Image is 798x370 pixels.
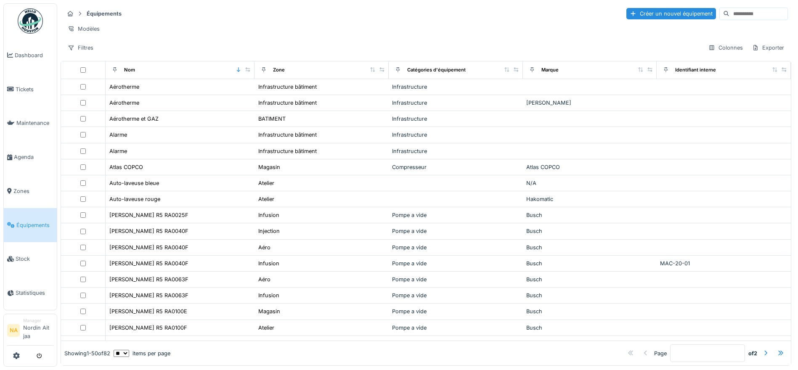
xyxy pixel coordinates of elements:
[109,227,188,235] div: [PERSON_NAME] R5 RA0040F
[64,23,103,35] div: Modèles
[654,349,667,357] div: Page
[258,131,317,139] div: Infrastructure bâtiment
[109,243,188,251] div: [PERSON_NAME] R5 RA0040F
[258,195,274,203] div: Atelier
[16,85,53,93] span: Tickets
[258,340,280,348] div: Magasin
[4,140,57,174] a: Agenda
[258,243,270,251] div: Aéro
[109,275,188,283] div: [PERSON_NAME] R5 RA0063F
[15,51,53,59] span: Dashboard
[526,259,654,267] div: Busch
[392,307,520,315] div: Pompe a vide
[392,243,520,251] div: Pompe a vide
[526,291,654,299] div: Busch
[109,307,187,315] div: [PERSON_NAME] R5 RA0100E
[392,99,520,107] div: Infrastructure
[258,179,274,187] div: Atelier
[541,66,559,74] div: Marque
[526,324,654,332] div: Busch
[392,131,520,139] div: Infrastructure
[392,259,520,267] div: Pompe a vide
[109,115,159,123] div: Aérotherme et GAZ
[392,291,520,299] div: Pompe a vide
[526,275,654,283] div: Busch
[258,83,317,91] div: Infrastructure bâtiment
[392,163,520,171] div: Compresseur
[273,66,285,74] div: Zone
[626,8,716,19] div: Créer un nouvel équipement
[13,187,53,195] span: Zones
[392,275,520,283] div: Pompe a vide
[526,227,654,235] div: Busch
[526,211,654,219] div: Busch
[16,119,53,127] span: Maintenance
[109,259,188,267] div: [PERSON_NAME] R5 RA0040F
[526,307,654,315] div: Busch
[109,340,187,348] div: [PERSON_NAME] R5 RA0100F
[23,317,53,324] div: Manager
[16,289,53,297] span: Statistiques
[392,115,520,123] div: Infrastructure
[392,211,520,219] div: Pompe a vide
[407,66,466,74] div: Catégories d'équipement
[4,174,57,208] a: Zones
[258,275,270,283] div: Aéro
[660,259,787,267] div: MAC-20-01
[526,99,654,107] div: [PERSON_NAME]
[64,42,97,54] div: Filtres
[258,259,279,267] div: Infusion
[258,147,317,155] div: Infrastructure bâtiment
[748,42,788,54] div: Exporter
[109,195,160,203] div: Auto-laveuse rouge
[392,83,520,91] div: Infrastructure
[258,99,317,107] div: Infrastructure bâtiment
[83,10,125,18] strong: Équipements
[109,324,187,332] div: [PERSON_NAME] R5 RA0100F
[109,291,188,299] div: [PERSON_NAME] R5 RA0063F
[526,340,654,348] div: Busch
[526,243,654,251] div: Busch
[392,324,520,332] div: Pompe a vide
[4,208,57,242] a: Équipements
[109,147,127,155] div: Alarme
[4,72,57,106] a: Tickets
[258,211,279,219] div: Infusion
[7,324,20,337] li: NA
[7,317,53,346] a: NA ManagerNordin Ait jaa
[4,276,57,310] a: Statistiques
[526,195,654,203] div: Hakomatic
[109,131,127,139] div: Alarme
[258,115,286,123] div: BATIMENT
[16,221,53,229] span: Équipements
[392,340,520,348] div: Pompe a vide
[526,163,654,171] div: Atlas COPCO
[258,291,279,299] div: Infusion
[64,349,110,357] div: Showing 1 - 50 of 82
[4,38,57,72] a: Dashboard
[705,42,747,54] div: Colonnes
[109,83,139,91] div: Aérotherme
[124,66,135,74] div: Nom
[392,227,520,235] div: Pompe a vide
[526,179,654,187] div: N/A
[4,242,57,276] a: Stock
[4,106,57,140] a: Maintenance
[109,211,188,219] div: [PERSON_NAME] R5 RA0025F
[14,153,53,161] span: Agenda
[258,163,280,171] div: Magasin
[258,324,274,332] div: Atelier
[114,349,170,357] div: items per page
[748,349,757,357] strong: of 2
[18,8,43,34] img: Badge_color-CXgf-gQk.svg
[23,317,53,344] li: Nordin Ait jaa
[109,99,139,107] div: Aérotherme
[109,163,143,171] div: Atlas COPCO
[16,255,53,263] span: Stock
[258,227,280,235] div: Injection
[258,307,280,315] div: Magasin
[675,66,716,74] div: Identifiant interne
[392,147,520,155] div: Infrastructure
[109,179,159,187] div: Auto-laveuse bleue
